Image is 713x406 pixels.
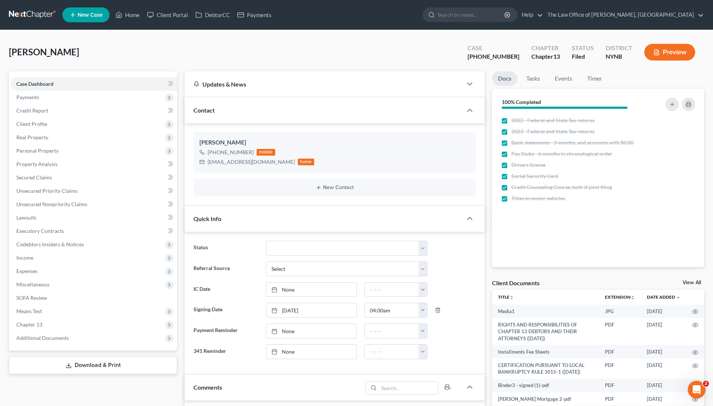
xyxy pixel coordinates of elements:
[10,171,177,184] a: Secured Claims
[511,195,565,202] span: Titles to motor vehicles
[688,381,706,399] iframe: Intercom live chat
[10,157,177,171] a: Property Analysis
[190,303,262,318] label: Signing Date
[703,381,709,387] span: 2
[631,295,635,300] i: unfold_more
[266,324,356,338] a: None
[511,128,595,135] span: 2023 - Federal and State Tax returns
[10,198,177,211] a: Unsecured Nonpriority Claims
[641,358,686,379] td: [DATE]
[16,308,42,314] span: Means Test
[193,215,221,222] span: Quick Info
[10,77,177,91] a: Case Dashboard
[437,8,505,22] input: Search by name...
[208,149,254,156] div: [PHONE_NUMBER]
[192,8,234,22] a: DebtorCC
[606,52,632,61] div: NYNB
[647,294,680,300] a: Date Added expand_more
[16,161,58,167] span: Property Analysis
[266,303,356,317] a: [DATE]
[518,8,543,22] a: Help
[365,283,419,297] input: -- : --
[199,138,470,147] div: [PERSON_NAME]
[492,358,599,379] td: CERTIFICATION PURSUANT TO LOCAL BANKRUPTCY RULE 3015-1 ([DATE])
[16,254,33,261] span: Income
[549,71,578,86] a: Events
[572,52,594,61] div: Filed
[581,71,608,86] a: Timer
[193,384,222,391] span: Comments
[16,214,36,221] span: Lawsuits
[492,345,599,358] td: Installments Fee Sheets
[502,99,541,105] strong: 100% Completed
[112,8,143,22] a: Home
[16,335,69,341] span: Additional Documents
[544,8,704,22] a: The Law Office of [PERSON_NAME], [GEOGRAPHIC_DATA]
[511,139,634,146] span: Bank statements - 3 months, and accounts with $0.00
[683,280,701,285] a: View All
[599,392,641,406] td: PDF
[234,8,275,22] a: Payments
[9,357,177,374] a: Download & Print
[16,228,64,234] span: Executory Contracts
[16,81,53,87] span: Case Dashboard
[365,303,419,317] input: -- : --
[190,324,262,338] label: Payment Reminder
[492,71,517,86] a: Docs
[16,174,52,181] span: Secured Claims
[641,318,686,345] td: [DATE]
[199,185,470,191] button: New Contact
[10,104,177,117] a: Credit Report
[16,188,78,194] span: Unsecured Priority Claims
[365,324,419,338] input: -- : --
[16,94,39,100] span: Payments
[492,279,540,287] div: Client Documents
[492,305,599,318] td: Media1
[190,262,262,276] label: Referral Source
[572,44,594,52] div: Status
[257,149,275,156] div: mobile
[599,305,641,318] td: JPG
[298,159,314,165] div: home
[190,282,262,297] label: IC Date
[644,44,695,61] button: Preview
[10,211,177,224] a: Lawsuits
[143,8,192,22] a: Client Portal
[9,46,79,57] span: [PERSON_NAME]
[641,345,686,358] td: [DATE]
[16,281,49,288] span: Miscellaneous
[498,294,514,300] a: Titleunfold_more
[16,201,87,207] span: Unsecured Nonpriority Claims
[468,52,520,61] div: [PHONE_NUMBER]
[492,379,599,392] td: Binder3 - signed (1)-pdf
[16,268,38,274] span: Expenses
[379,381,438,394] input: Search...
[16,295,47,301] span: SOFA Review
[531,44,560,52] div: Chapter
[509,295,514,300] i: unfold_more
[605,294,635,300] a: Extensionunfold_more
[16,107,48,114] span: Credit Report
[16,134,48,140] span: Real Property
[468,44,520,52] div: Case
[16,121,47,127] span: Client Profile
[511,150,612,157] span: Pay Stubs - 6 months in chronological order
[193,80,453,88] div: Updates & News
[190,241,262,256] label: Status
[16,147,59,154] span: Personal Property
[553,53,560,60] span: 13
[599,345,641,358] td: PDF
[676,295,680,300] i: expand_more
[520,71,546,86] a: Tasks
[10,184,177,198] a: Unsecured Priority Claims
[78,12,102,18] span: New Case
[511,117,595,124] span: 2022 - Federal and State Tax returns
[266,345,356,359] a: None
[511,161,546,169] span: Drivers license
[365,345,419,359] input: -- : --
[531,52,560,61] div: Chapter
[10,291,177,305] a: SOFA Review
[511,183,612,191] span: Credit Counseling Course, both if joint filing
[492,318,599,345] td: RIGHTS AND RESPONSIBILITIES OF CHAPTER 13 DEBTORS AND THEIR ATTORNEYS ([DATE])
[641,379,686,392] td: [DATE]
